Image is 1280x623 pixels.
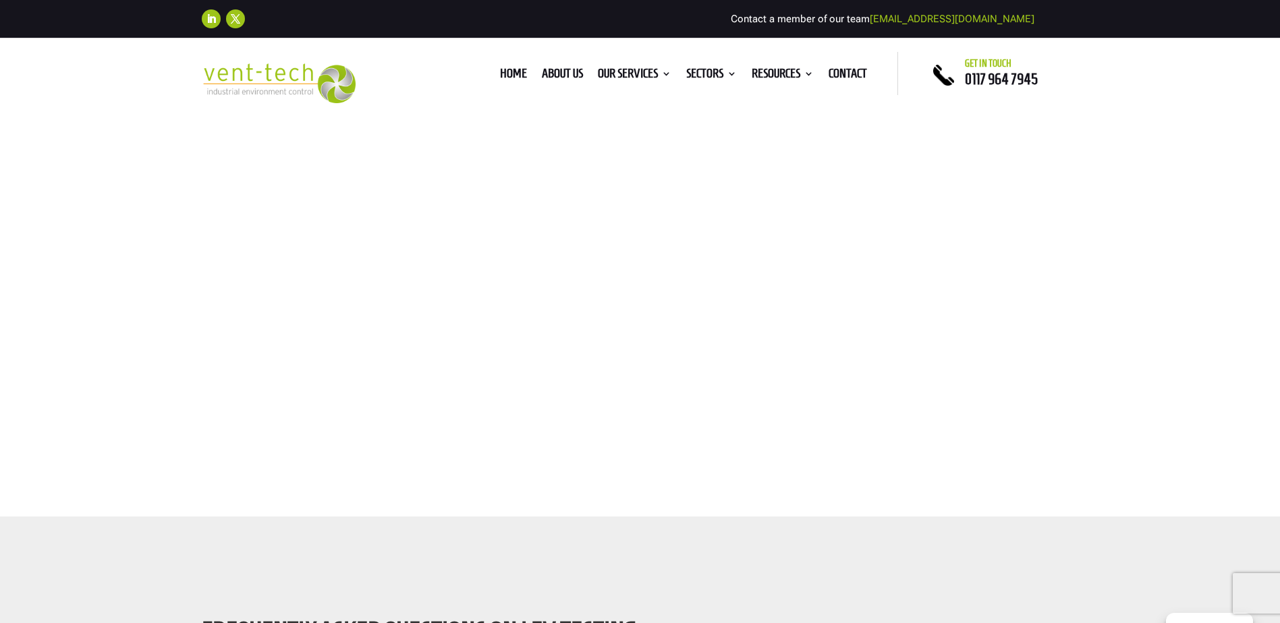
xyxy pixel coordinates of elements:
[731,13,1034,25] span: Contact a member of our team
[965,71,1038,87] a: 0117 964 7945
[500,69,527,84] a: Home
[965,58,1011,69] span: Get in touch
[686,69,737,84] a: Sectors
[542,69,583,84] a: About us
[870,13,1034,25] a: [EMAIL_ADDRESS][DOMAIN_NAME]
[829,69,867,84] a: Contact
[202,63,356,103] img: 2023-09-27T08_35_16.549ZVENT-TECH---Clear-background
[752,69,814,84] a: Resources
[226,9,245,28] a: Follow on X
[598,69,671,84] a: Our Services
[202,9,221,28] a: Follow on LinkedIn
